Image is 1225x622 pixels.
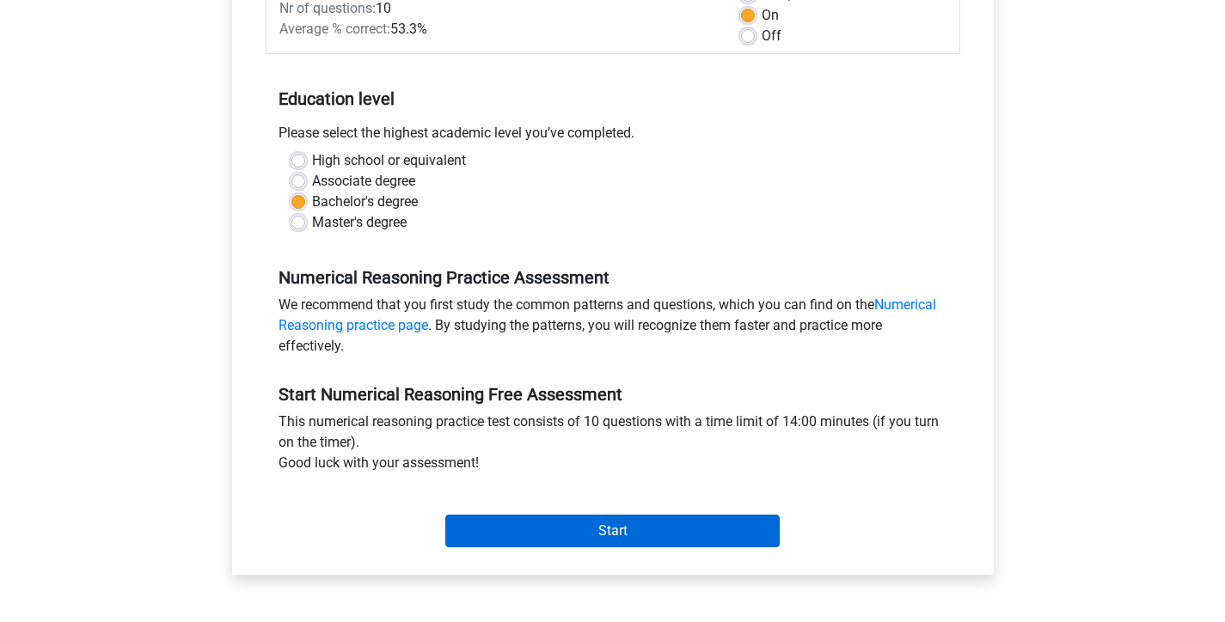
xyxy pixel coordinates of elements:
[279,384,947,405] h5: Start Numerical Reasoning Free Assessment
[445,515,780,547] input: Start
[312,150,466,171] label: High school or equivalent
[266,123,960,150] div: Please select the highest academic level you’ve completed.
[266,412,960,480] div: This numerical reasoning practice test consists of 10 questions with a time limit of 14:00 minute...
[312,171,415,192] label: Associate degree
[279,82,947,116] h5: Education level
[762,26,781,46] label: Off
[312,212,407,233] label: Master's degree
[279,21,390,37] span: Average % correct:
[312,192,418,212] label: Bachelor's degree
[279,267,947,288] h5: Numerical Reasoning Practice Assessment
[266,19,728,40] div: 53.3%
[762,5,779,26] label: On
[266,295,960,363] div: We recommend that you first study the common patterns and questions, which you can find on the . ...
